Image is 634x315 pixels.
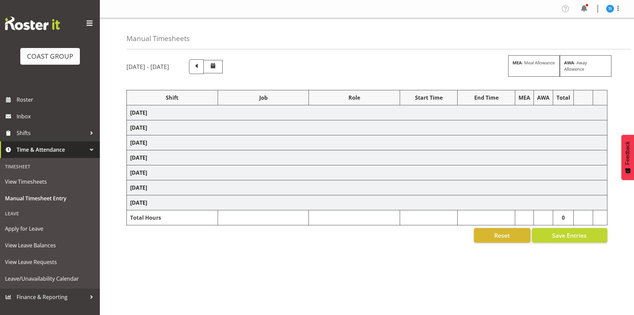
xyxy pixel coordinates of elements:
[2,190,98,207] a: Manual Timesheet Entry
[553,210,574,225] td: 0
[5,177,95,187] span: View Timesheets
[2,270,98,287] a: Leave/Unavailability Calendar
[127,120,607,135] td: [DATE]
[127,105,607,120] td: [DATE]
[474,228,530,243] button: Reset
[127,195,607,210] td: [DATE]
[5,257,95,267] span: View Leave Requests
[2,173,98,190] a: View Timesheets
[513,60,522,66] strong: MEA
[17,95,97,105] span: Roster
[127,210,218,225] td: Total Hours
[5,240,95,250] span: View Leave Balances
[5,274,95,284] span: Leave/Unavailability Calendar
[494,231,510,240] span: Reset
[130,94,214,102] div: Shift
[532,228,607,243] button: Save Entries
[2,220,98,237] a: Apply for Leave
[556,94,570,102] div: Total
[537,94,549,102] div: AWA
[5,224,95,234] span: Apply for Leave
[126,35,190,42] h4: Manual Timesheets
[2,237,98,254] a: View Leave Balances
[2,160,98,173] div: Timesheet
[17,145,87,155] span: Time & Attendance
[127,135,607,150] td: [DATE]
[17,111,97,121] span: Inbox
[2,207,98,220] div: Leave
[127,180,607,195] td: [DATE]
[312,94,396,102] div: Role
[221,94,306,102] div: Job
[560,55,611,77] div: - Away Allowence
[2,254,98,270] a: View Leave Requests
[17,292,87,302] span: Finance & Reporting
[461,94,512,102] div: End Time
[508,55,560,77] div: - Meal Allowance
[519,94,530,102] div: MEA
[127,165,607,180] td: [DATE]
[625,141,631,165] span: Feedback
[5,17,60,30] img: Rosterit website logo
[27,51,73,61] div: COAST GROUP
[126,63,169,70] h5: [DATE] - [DATE]
[564,60,574,66] strong: AWA
[552,231,587,240] span: Save Entries
[17,128,87,138] span: Shifts
[5,193,95,203] span: Manual Timesheet Entry
[127,150,607,165] td: [DATE]
[403,94,454,102] div: Start Time
[606,5,614,13] img: tatiyana-isaac10120.jpg
[621,135,634,180] button: Feedback - Show survey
